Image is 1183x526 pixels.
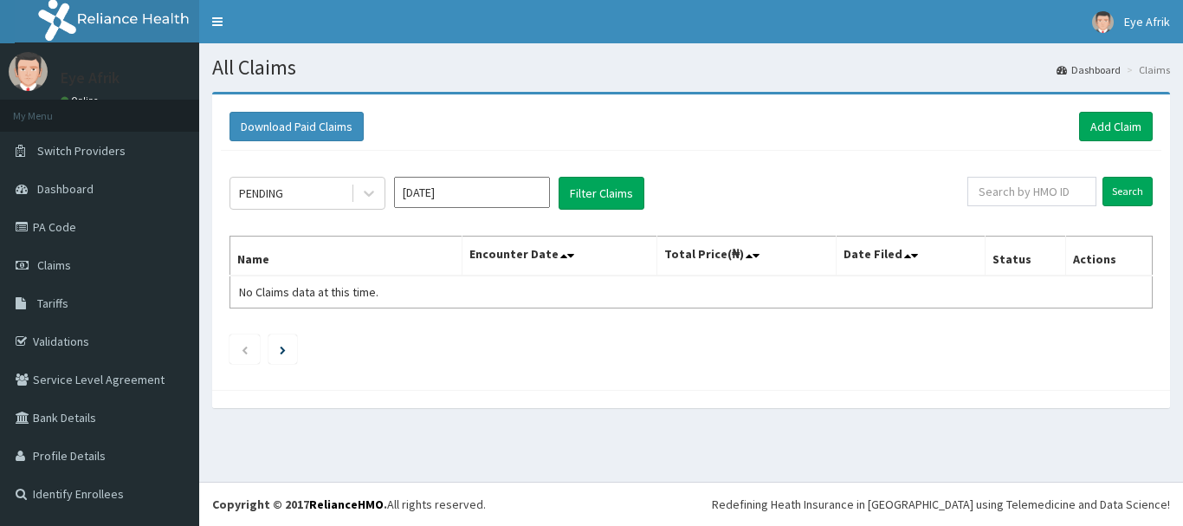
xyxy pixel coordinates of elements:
[241,341,249,357] a: Previous page
[199,482,1183,526] footer: All rights reserved.
[1079,112,1153,141] a: Add Claim
[1092,11,1114,33] img: User Image
[239,284,378,300] span: No Claims data at this time.
[986,237,1066,276] th: Status
[239,185,283,202] div: PENDING
[656,237,837,276] th: Total Price(₦)
[1102,177,1153,206] input: Search
[1122,62,1170,77] li: Claims
[559,177,644,210] button: Filter Claims
[837,237,986,276] th: Date Filed
[37,295,68,311] span: Tariffs
[1057,62,1121,77] a: Dashboard
[1065,237,1152,276] th: Actions
[61,94,102,107] a: Online
[230,237,462,276] th: Name
[394,177,550,208] input: Select Month and Year
[37,257,71,273] span: Claims
[280,341,286,357] a: Next page
[37,181,94,197] span: Dashboard
[967,177,1096,206] input: Search by HMO ID
[462,237,656,276] th: Encounter Date
[1124,14,1170,29] span: Eye Afrik
[229,112,364,141] button: Download Paid Claims
[61,70,120,86] p: Eye Afrik
[9,52,48,91] img: User Image
[212,497,387,512] strong: Copyright © 2017 .
[212,56,1170,79] h1: All Claims
[309,497,384,512] a: RelianceHMO
[712,496,1170,513] div: Redefining Heath Insurance in [GEOGRAPHIC_DATA] using Telemedicine and Data Science!
[37,143,126,159] span: Switch Providers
